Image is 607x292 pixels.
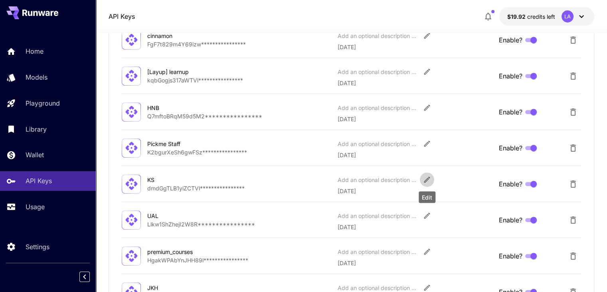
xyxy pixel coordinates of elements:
[499,7,594,26] button: $19.9168LA
[147,212,227,220] div: UAL
[337,259,492,267] p: [DATE]
[109,12,135,21] nav: breadcrumb
[565,140,581,156] button: Delete API Key
[420,244,434,259] button: Edit
[499,143,522,153] span: Enable?
[565,176,581,192] button: Delete API Key
[337,115,492,123] p: [DATE]
[499,179,522,189] span: Enable?
[337,32,417,40] div: Add an optional description or comment
[420,208,434,223] button: Edit
[147,248,227,256] div: premium_courses
[26,124,47,134] p: Library
[147,176,227,184] div: KS
[565,68,581,84] button: Delete API Key
[26,46,43,56] p: Home
[26,98,60,108] p: Playground
[499,251,522,261] span: Enable?
[337,176,417,184] div: Add an optional description or comment
[337,140,417,148] div: Add an optional description or comment
[527,13,555,20] span: credits left
[337,79,492,87] p: [DATE]
[420,100,434,115] button: Edit
[337,248,417,256] div: Add an optional description or comment
[79,272,90,282] button: Collapse sidebar
[562,10,573,22] div: LA
[147,284,227,292] div: JKH
[26,176,52,186] p: API Keys
[337,151,492,159] p: [DATE]
[499,107,522,117] span: Enable?
[499,35,522,45] span: Enable?
[420,28,434,43] button: Edit
[337,223,492,231] p: [DATE]
[147,32,227,40] div: cinnamon
[565,32,581,48] button: Delete API Key
[337,68,417,76] div: Add an optional description or comment
[147,68,227,76] div: [Layup] learnup
[565,104,581,120] button: Delete API Key
[565,248,581,264] button: Delete API Key
[507,12,555,21] div: $19.9168
[26,242,49,252] p: Settings
[337,104,417,112] div: Add an optional description or comment
[337,43,492,51] p: [DATE]
[565,212,581,228] button: Delete API Key
[337,212,417,220] div: Add an optional description or comment
[147,104,227,112] div: HNB
[26,150,44,160] p: Wallet
[507,13,527,20] span: $19.92
[337,284,417,292] div: Add an optional description or comment
[420,136,434,151] button: Edit
[337,187,492,195] p: [DATE]
[419,191,435,203] div: Edit
[420,64,434,79] button: Edit
[26,202,45,212] p: Usage
[499,215,522,225] span: Enable?
[499,71,522,81] span: Enable?
[147,140,227,148] div: Pickme Staff
[420,172,434,187] button: Edit
[85,270,96,284] div: Collapse sidebar
[26,72,47,82] p: Models
[109,12,135,21] a: API Keys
